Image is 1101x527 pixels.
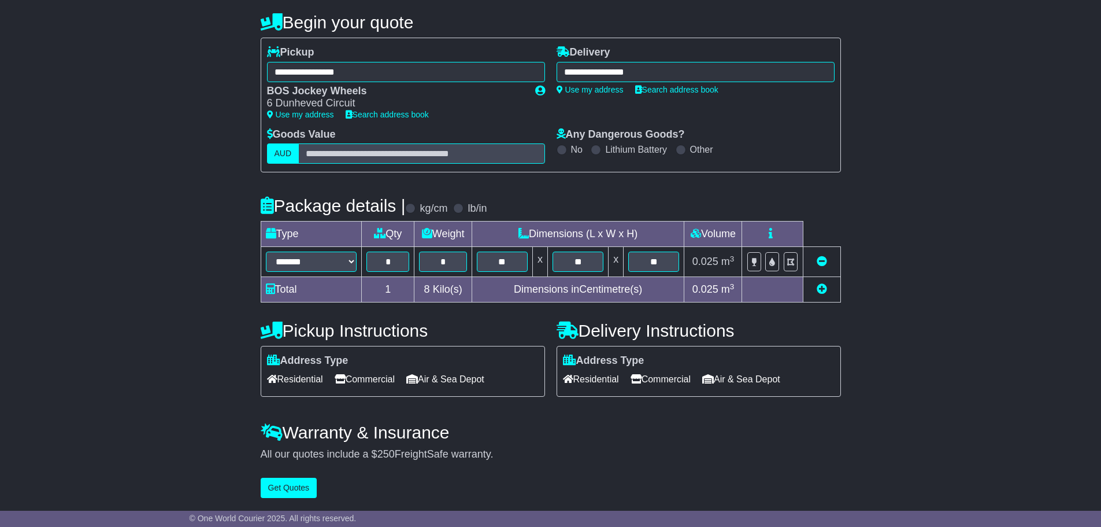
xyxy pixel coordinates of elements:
[406,370,484,388] span: Air & Sea Depot
[692,283,718,295] span: 0.025
[267,97,524,110] div: 6 Dunheved Circuit
[267,110,334,119] a: Use my address
[730,255,735,263] sup: 3
[721,256,735,267] span: m
[721,283,735,295] span: m
[261,196,406,215] h4: Package details |
[472,222,684,247] td: Dimensions (L x W x H)
[362,222,414,247] td: Qty
[468,202,487,215] label: lb/in
[267,46,314,59] label: Pickup
[346,110,429,119] a: Search address book
[261,13,841,32] h4: Begin your quote
[424,283,430,295] span: 8
[472,277,684,303] td: Dimensions in Centimetre(s)
[563,355,644,367] label: Address Type
[261,321,545,340] h4: Pickup Instructions
[267,128,336,141] label: Goods Value
[557,128,685,141] label: Any Dangerous Goods?
[605,144,667,155] label: Lithium Battery
[414,277,472,303] td: Kilo(s)
[335,370,395,388] span: Commercial
[261,423,841,442] h4: Warranty & Insurance
[362,277,414,303] td: 1
[609,247,624,277] td: x
[377,448,395,460] span: 250
[557,46,610,59] label: Delivery
[414,222,472,247] td: Weight
[533,247,548,277] td: x
[261,222,362,247] td: Type
[267,143,299,164] label: AUD
[261,277,362,303] td: Total
[261,448,841,461] div: All our quotes include a $ FreightSafe warranty.
[267,370,323,388] span: Residential
[692,256,718,267] span: 0.025
[267,355,349,367] label: Address Type
[817,256,827,267] a: Remove this item
[631,370,691,388] span: Commercial
[190,514,357,523] span: © One World Courier 2025. All rights reserved.
[690,144,713,155] label: Other
[635,85,718,94] a: Search address book
[702,370,780,388] span: Air & Sea Depot
[267,85,524,98] div: BOS Jockey Wheels
[261,478,317,498] button: Get Quotes
[563,370,619,388] span: Residential
[730,282,735,291] sup: 3
[684,222,742,247] td: Volume
[557,321,841,340] h4: Delivery Instructions
[571,144,583,155] label: No
[817,283,827,295] a: Add new item
[557,85,624,94] a: Use my address
[420,202,447,215] label: kg/cm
